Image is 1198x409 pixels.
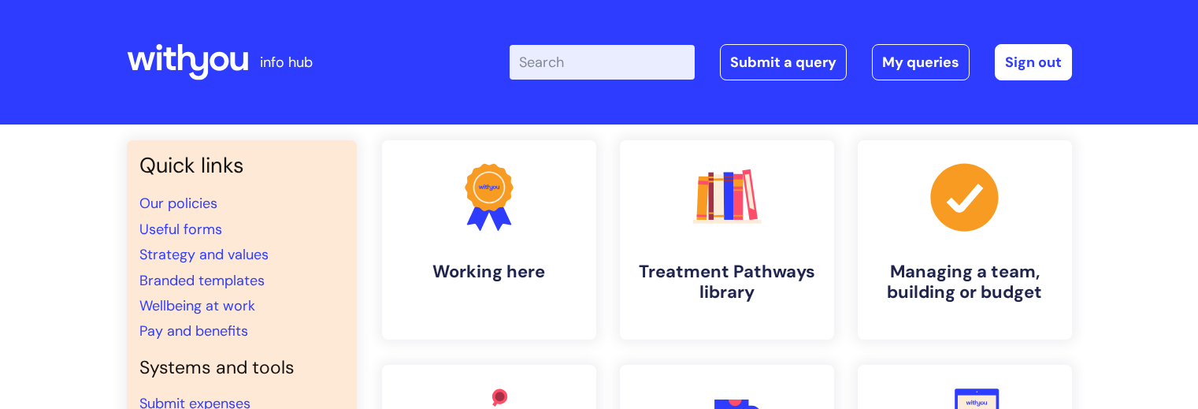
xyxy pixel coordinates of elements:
a: Sign out [995,44,1072,80]
h4: Systems and tools [139,357,344,379]
input: Search [510,45,695,80]
h3: Quick links [139,153,344,178]
a: Submit a query [720,44,847,80]
a: Working here [382,140,596,340]
a: Branded templates [139,271,265,290]
a: Wellbeing at work [139,296,255,315]
p: info hub [260,50,313,75]
a: Treatment Pathways library [620,140,834,340]
h4: Working here [395,262,584,282]
a: Strategy and values [139,245,269,264]
a: Managing a team, building or budget [858,140,1072,340]
a: Useful forms [139,220,222,239]
h4: Treatment Pathways library [632,262,822,303]
h4: Managing a team, building or budget [870,262,1059,303]
a: Our policies [139,194,217,213]
a: My queries [872,44,970,80]
div: | - [510,44,1072,80]
a: Pay and benefits [139,322,248,340]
